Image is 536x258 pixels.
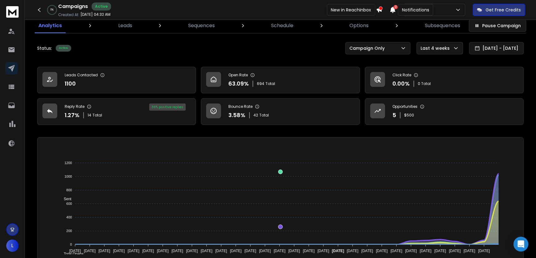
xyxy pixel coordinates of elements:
[188,22,215,29] p: Sequences
[404,113,414,118] p: $ 500
[50,8,54,12] p: 0 %
[66,229,72,233] tspan: 200
[434,249,446,253] tspan: [DATE]
[392,104,417,109] p: Opportunities
[349,22,369,29] p: Options
[184,18,218,33] a: Sequences
[267,18,297,33] a: Schedule
[392,79,410,88] p: 0.00 %
[271,22,293,29] p: Schedule
[98,249,110,253] tspan: [DATE]
[64,161,72,165] tspan: 1200
[347,249,358,253] tspan: [DATE]
[66,188,72,192] tspan: 800
[303,249,315,253] tspan: [DATE]
[228,111,245,120] p: 3.58 %
[142,249,154,253] tspan: [DATE]
[230,249,242,253] tspan: [DATE]
[392,73,411,78] p: Click Rate
[288,249,300,253] tspan: [DATE]
[425,22,460,29] p: Subsequences
[327,4,375,16] div: New in ReachInbox
[186,249,198,253] tspan: [DATE]
[59,252,84,256] span: Total Opens
[473,4,525,16] button: Get Free Credits
[469,19,526,32] button: Pause Campaign
[346,18,372,33] a: Options
[113,249,125,253] tspan: [DATE]
[6,239,19,252] button: L
[58,3,88,10] h1: Campaigns
[332,249,344,253] tspan: [DATE]
[157,249,169,253] tspan: [DATE]
[201,249,212,253] tspan: [DATE]
[84,249,96,253] tspan: [DATE]
[149,104,186,111] div: 36 % positive replies
[228,73,248,78] p: Open Rate
[64,175,72,178] tspan: 1000
[35,18,66,33] a: Analytics
[65,111,80,120] p: 1.27 %
[266,81,275,86] span: Total
[420,249,431,253] tspan: [DATE]
[513,237,528,252] div: Open Intercom Messenger
[421,18,464,33] a: Subsequences
[201,98,360,125] a: Bounce Rate3.58%42Total
[128,249,139,253] tspan: [DATE]
[65,104,84,109] p: Reply Rate
[478,249,490,253] tspan: [DATE]
[469,42,524,54] button: [DATE] - [DATE]
[38,22,62,29] p: Analytics
[393,5,398,9] span: 2
[65,79,76,88] p: 1100
[70,243,72,246] tspan: 0
[318,249,329,253] tspan: [DATE]
[365,67,524,93] a: Click Rate0.00%0 Total
[66,215,72,219] tspan: 400
[37,45,52,51] p: Status:
[486,7,521,13] p: Get Free Credits
[464,249,475,253] tspan: [DATE]
[365,98,524,125] a: Opportunities5$500
[80,12,110,17] p: [DATE] 04:32 AM
[398,4,433,16] div: Notifications
[118,22,132,29] p: Leads
[392,111,396,120] p: 5
[376,249,388,253] tspan: [DATE]
[405,249,417,253] tspan: [DATE]
[171,249,183,253] tspan: [DATE]
[37,98,196,125] a: Reply Rate1.27%14Total36% positive replies
[253,113,258,118] span: 42
[66,202,72,205] tspan: 600
[391,249,402,253] tspan: [DATE]
[201,67,360,93] a: Open Rate63.09%694Total
[257,81,264,86] span: 694
[449,249,461,253] tspan: [DATE]
[228,79,249,88] p: 63.09 %
[65,73,98,78] p: Leads Contacted
[58,12,79,17] p: Created At:
[259,113,269,118] span: Total
[215,249,227,253] tspan: [DATE]
[421,45,452,51] p: Last 4 weeks
[37,67,196,93] a: Leads Contacted1100
[228,104,253,109] p: Bounce Rate
[115,18,136,33] a: Leads
[361,249,373,253] tspan: [DATE]
[93,113,102,118] span: Total
[69,249,81,253] tspan: [DATE]
[92,2,111,11] div: Active
[59,197,71,201] span: Sent
[6,6,19,18] img: logo
[88,113,91,118] span: 14
[244,249,256,253] tspan: [DATE]
[259,249,271,253] tspan: [DATE]
[56,45,71,52] div: Active
[349,45,387,51] p: Campaign Only
[274,249,285,253] tspan: [DATE]
[418,81,431,86] p: 0 Total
